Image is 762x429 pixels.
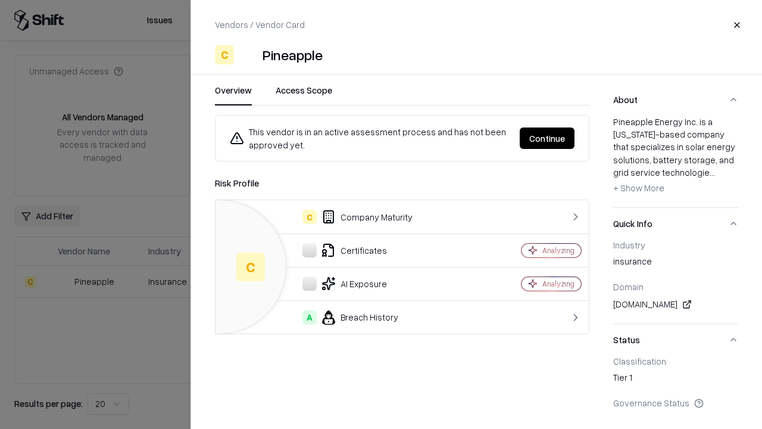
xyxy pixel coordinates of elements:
div: C [215,45,234,64]
div: Pineapple [263,45,323,64]
div: Governance Status [613,397,738,408]
div: Tier 1 [613,371,738,388]
button: Access Scope [276,84,332,105]
button: Overview [215,84,252,105]
div: This vendor is in an active assessment process and has not been approved yet. [230,125,510,151]
div: C [236,253,265,281]
div: Analyzing [542,245,574,256]
div: Analyzing [542,279,574,289]
div: AI Exposure [225,276,480,291]
div: C [302,210,317,224]
div: Pineapple Energy Inc. is a [US_STATE]-based company that specializes in solar energy solutions, b... [613,116,738,198]
span: ... [710,167,715,178]
div: insurance [613,255,738,272]
span: + Show More [613,182,664,193]
div: Certificates [225,243,480,257]
div: [DOMAIN_NAME] [613,297,738,312]
div: Breach History [225,310,480,325]
div: Domain [613,281,738,292]
div: Risk Profile [215,176,589,190]
div: Classification [613,356,738,366]
button: Quick Info [613,208,738,240]
button: About [613,84,738,116]
button: Continue [520,128,574,149]
button: + Show More [613,179,664,198]
button: Status [613,324,738,356]
div: Quick Info [613,240,738,324]
div: About [613,116,738,207]
img: Pineapple [239,45,258,64]
div: A [302,310,317,325]
div: Company Maturity [225,210,480,224]
div: Industry [613,240,738,250]
p: Vendors / Vendor Card [215,18,305,31]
